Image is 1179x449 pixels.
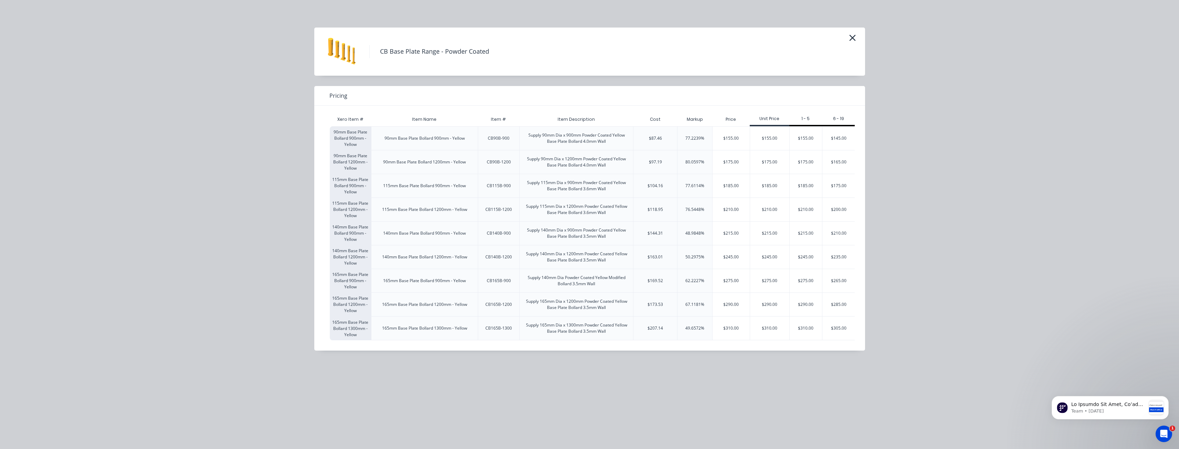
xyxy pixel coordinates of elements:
div: Price [712,113,750,126]
div: 165mm Base Plate Bollard 900mm - Yellow [383,278,466,284]
div: $310.00 [790,317,822,340]
iframe: Intercom notifications message [1041,382,1179,430]
div: 77.2239% [685,135,704,141]
div: $185.00 [790,174,822,197]
div: CB165B-1200 [485,301,512,308]
div: $235.00 [822,245,855,269]
div: CB90B-900 [488,135,509,141]
div: $245.00 [750,245,789,269]
div: 76.5448% [685,206,704,213]
div: $97.19 [649,159,662,165]
div: Item Description [552,111,600,128]
div: Cost [633,113,677,126]
div: Supply 115mm Dia x 900mm Powder Coated Yellow Base Plate Bollard 3.6mm Wall [525,180,628,192]
div: Item Name [407,111,442,128]
div: $210.00 [790,198,822,221]
div: $310.00 [713,317,750,340]
div: Item # [485,111,512,128]
div: Unit Price [750,116,789,122]
div: Supply 90mm Dia x 900mm Powder Coated Yellow Base Plate Bollard 4.0mm Wall [525,132,628,145]
div: 165mm Base Plate Bollard 1300mm - Yellow [330,316,371,340]
div: 90mm Base Plate Bollard 900mm - Yellow [385,135,465,141]
div: 140mm Base Plate Bollard 1200mm - Yellow [330,245,371,269]
div: $200.00 [822,198,855,221]
div: Supply 115mm Dia x 1200mm Powder Coated Yellow Base Plate Bollard 3.6mm Wall [525,203,628,216]
span: 1 [1170,426,1175,431]
div: 80.0597% [685,159,704,165]
div: CB165B-1300 [485,325,512,331]
div: $173.53 [648,301,663,308]
div: 115mm Base Plate Bollard 900mm - Yellow [330,174,371,197]
div: $275.00 [713,269,750,292]
h4: CB Base Plate Range - Powder Coated [369,45,499,58]
div: $275.00 [790,269,822,292]
span: Lo Ipsumdo Sit Amet, Co’ad elitse doe temp incididu utlabor etdolorem al enim admi veniamqu nos e... [30,19,103,415]
div: $290.00 [750,293,789,316]
p: Message from Team, sent 2w ago [30,26,104,32]
div: $210.00 [750,198,789,221]
div: CB90B-1200 [487,159,511,165]
div: $163.01 [648,254,663,260]
div: 165mm Base Plate Bollard 1200mm - Yellow [330,292,371,316]
div: $87.46 [649,135,662,141]
div: 140mm Base Plate Bollard 900mm - Yellow [383,230,466,236]
div: $305.00 [822,317,855,340]
div: 1 - 5 [789,116,822,122]
div: Supply 165mm Dia x 1300mm Powder Coated Yellow Base Plate Bollard 3.5mm Wall [525,322,628,334]
div: $215.00 [750,222,789,245]
div: $118.95 [648,206,663,213]
div: Supply 140mm Dia Powder Coated Yellow Modified Bollard 3.5mm Wall [525,275,628,287]
div: $144.31 [648,230,663,236]
div: $215.00 [713,222,750,245]
div: CB165B-900 [487,278,511,284]
div: $185.00 [750,174,789,197]
div: $245.00 [713,245,750,269]
div: $275.00 [750,269,789,292]
div: 115mm Base Plate Bollard 900mm - Yellow [383,183,466,189]
div: Markup [677,113,712,126]
div: $169.52 [648,278,663,284]
div: 140mm Base Plate Bollard 900mm - Yellow [330,221,371,245]
div: CB140B-900 [487,230,511,236]
span: Pricing [329,92,347,100]
div: 165mm Base Plate Bollard 900mm - Yellow [330,269,371,292]
div: $155.00 [713,127,750,150]
div: 165mm Base Plate Bollard 1200mm - Yellow [382,301,467,308]
div: $215.00 [790,222,822,245]
div: Supply 165mm Dia x 1200mm Powder Coated Yellow Base Plate Bollard 3.5mm Wall [525,298,628,311]
div: $207.14 [648,325,663,331]
div: $265.00 [822,269,855,292]
div: $175.00 [822,174,855,197]
div: $175.00 [713,150,750,174]
div: $155.00 [790,127,822,150]
div: CB115B-900 [487,183,511,189]
div: $290.00 [790,293,822,316]
div: CB115B-1200 [485,206,512,213]
div: $185.00 [713,174,750,197]
div: $104.16 [648,183,663,189]
div: 140mm Base Plate Bollard 1200mm - Yellow [382,254,467,260]
div: $175.00 [790,150,822,174]
div: 90mm Base Plate Bollard 900mm - Yellow [330,126,371,150]
img: CB Base Plate Range - Powder Coated [325,34,359,69]
div: 77.6114% [685,183,704,189]
div: 62.2227% [685,278,704,284]
div: $175.00 [750,150,789,174]
div: $310.00 [750,317,789,340]
div: 165mm Base Plate Bollard 1300mm - Yellow [382,325,467,331]
div: 90mm Base Plate Bollard 1200mm - Yellow [330,150,371,174]
div: 67.1181% [685,301,704,308]
div: CB140B-1200 [485,254,512,260]
div: $245.00 [790,245,822,269]
div: 50.2975% [685,254,704,260]
div: 49.6572% [685,325,704,331]
div: $165.00 [822,150,855,174]
div: $210.00 [822,222,855,245]
div: Supply 140mm Dia x 1200mm Powder Coated Yellow Base Plate Bollard 3.5mm Wall [525,251,628,263]
div: 115mm Base Plate Bollard 1200mm - Yellow [382,206,467,213]
div: 115mm Base Plate Bollard 1200mm - Yellow [330,197,371,221]
div: $210.00 [713,198,750,221]
div: $145.00 [822,127,855,150]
